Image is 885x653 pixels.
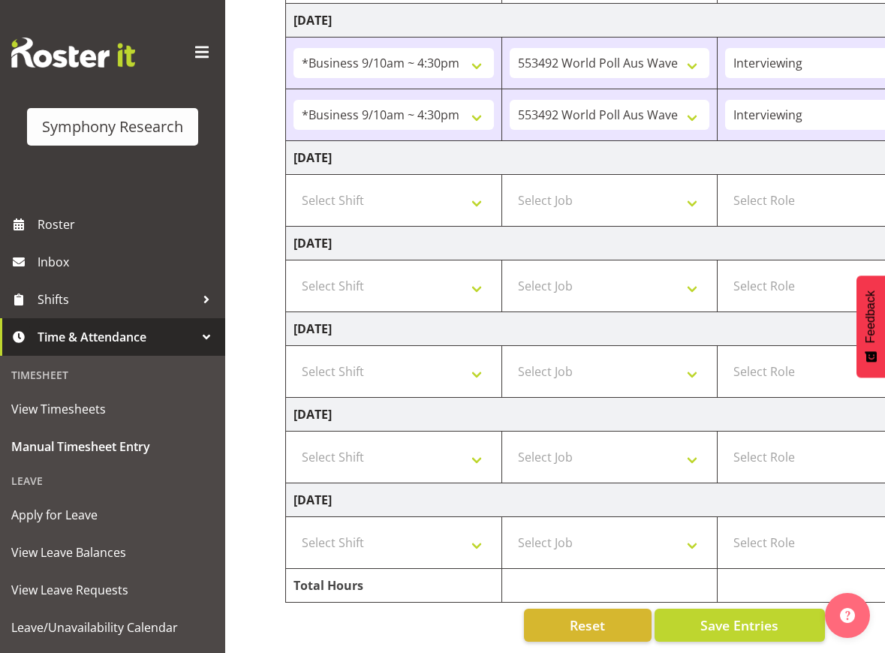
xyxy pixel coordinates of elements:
span: Roster [38,213,218,236]
td: Total Hours [286,569,502,603]
span: Reset [570,615,605,635]
span: Feedback [864,290,877,343]
img: Rosterit website logo [11,38,135,68]
span: Save Entries [700,615,778,635]
a: Apply for Leave [4,496,221,534]
a: View Leave Requests [4,571,221,609]
span: Manual Timesheet Entry [11,435,214,458]
button: Save Entries [655,609,825,642]
span: View Leave Balances [11,541,214,564]
div: Leave [4,465,221,496]
span: View Timesheets [11,398,214,420]
button: Feedback - Show survey [856,275,885,378]
span: Time & Attendance [38,326,195,348]
a: View Timesheets [4,390,221,428]
a: View Leave Balances [4,534,221,571]
span: Leave/Unavailability Calendar [11,616,214,639]
div: Symphony Research [42,116,183,138]
a: Leave/Unavailability Calendar [4,609,221,646]
div: Timesheet [4,360,221,390]
span: View Leave Requests [11,579,214,601]
span: Apply for Leave [11,504,214,526]
span: Inbox [38,251,218,273]
span: Shifts [38,288,195,311]
img: help-xxl-2.png [840,608,855,623]
button: Reset [524,609,652,642]
a: Manual Timesheet Entry [4,428,221,465]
